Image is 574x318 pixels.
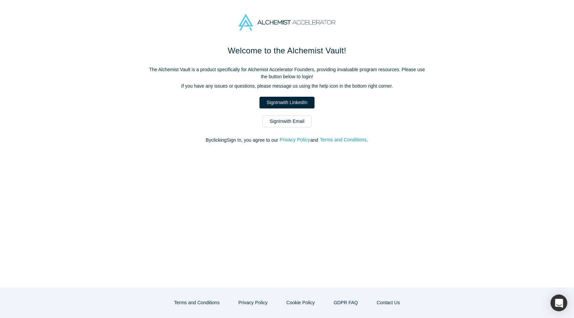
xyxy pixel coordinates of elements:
p: The Alchemist Vault is a product specifically for Alchemist Accelerator Founders, providing inval... [146,66,428,80]
a: GDPR FAQ [327,297,365,309]
h1: Welcome to the Alchemist Vault! [146,45,428,57]
a: Contact Us [370,297,407,309]
p: By clicking Sign In , you agree to our and . [146,137,428,144]
p: If you have any issues or questions, please message us using the help icon in the bottom right co... [146,83,428,90]
button: Terms and Conditions [167,297,227,309]
button: Cookie Policy [279,297,322,309]
a: SignInwith LinkedIn [259,97,314,108]
img: Alchemist Accelerator Logo [239,14,335,31]
button: Terms and Conditions [320,136,367,144]
button: Privacy Policy [231,297,275,309]
button: Privacy Policy [279,136,310,144]
a: SignInwith Email [262,116,312,127]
